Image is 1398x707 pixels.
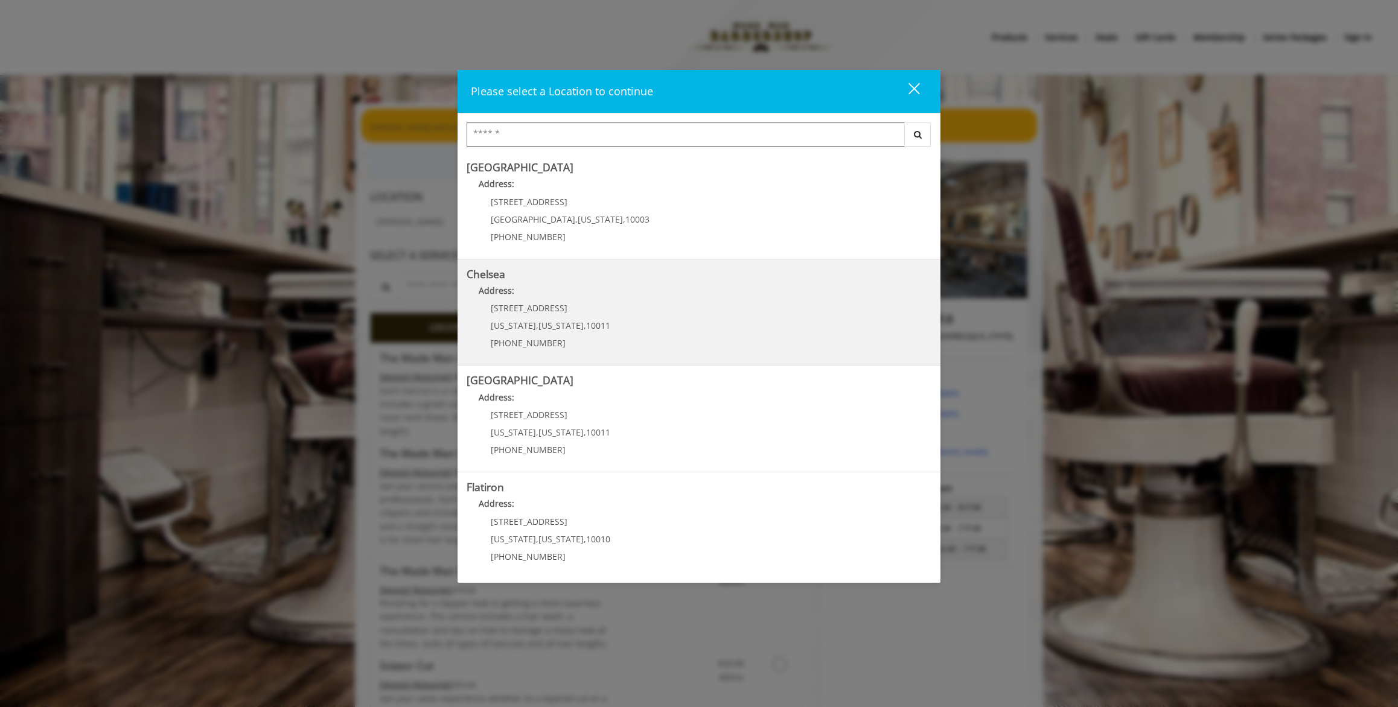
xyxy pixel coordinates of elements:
b: Address: [479,178,514,189]
span: [US_STATE] [578,214,623,225]
span: [US_STATE] [491,533,536,545]
b: [GEOGRAPHIC_DATA] [467,160,573,174]
span: [GEOGRAPHIC_DATA] [491,214,575,225]
span: , [584,426,586,438]
div: Center Select [467,122,931,153]
span: , [536,320,538,331]
input: Search Center [467,122,905,147]
span: [US_STATE] [491,426,536,438]
span: [STREET_ADDRESS] [491,302,567,314]
span: Please select a Location to continue [471,84,653,98]
span: [STREET_ADDRESS] [491,409,567,420]
span: , [623,214,625,225]
span: 10003 [625,214,650,225]
span: [PHONE_NUMBER] [491,551,566,562]
span: [PHONE_NUMBER] [491,444,566,455]
span: [US_STATE] [538,320,584,331]
button: close dialog [886,79,927,104]
span: [US_STATE] [538,426,584,438]
span: [US_STATE] [491,320,536,331]
span: , [536,533,538,545]
span: [PHONE_NUMBER] [491,231,566,243]
b: Address: [479,392,514,403]
span: 10010 [586,533,610,545]
span: , [536,426,538,438]
b: Flatiron [467,480,504,494]
span: , [584,533,586,545]
span: [STREET_ADDRESS] [491,196,567,208]
span: [US_STATE] [538,533,584,545]
span: [PHONE_NUMBER] [491,337,566,349]
div: close dialog [895,82,919,100]
span: , [575,214,578,225]
b: Address: [479,498,514,509]
span: [STREET_ADDRESS] [491,516,567,527]
b: Chelsea [467,267,505,281]
b: [GEOGRAPHIC_DATA] [467,373,573,387]
b: Address: [479,285,514,296]
span: 10011 [586,426,610,438]
i: Search button [911,130,925,139]
span: 10011 [586,320,610,331]
span: , [584,320,586,331]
